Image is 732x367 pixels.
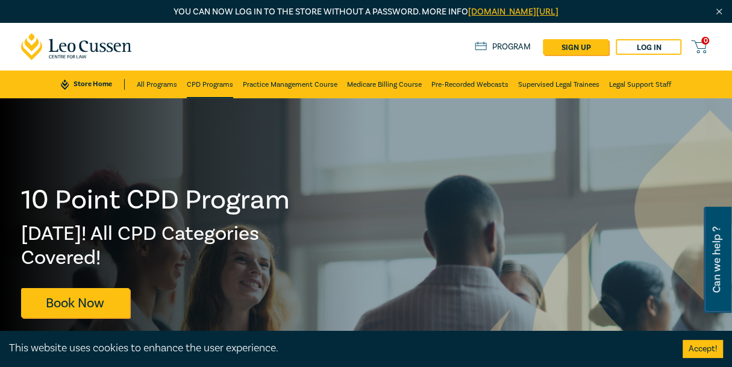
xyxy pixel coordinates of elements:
a: Pre-Recorded Webcasts [431,71,508,98]
a: [DOMAIN_NAME][URL] [468,6,558,17]
a: Book Now [21,288,130,318]
a: CPD Programs [187,71,233,98]
a: Store Home [61,79,124,90]
span: 0 [701,37,709,45]
div: This website uses cookies to enhance the user experience. [9,340,665,356]
a: Practice Management Course [243,71,337,98]
a: All Programs [137,71,177,98]
span: Can we help ? [711,214,722,306]
a: Legal Support Staff [609,71,671,98]
a: Supervised Legal Trainees [518,71,599,98]
h2: [DATE]! All CPD Categories Covered! [21,222,291,270]
h1: 10 Point CPD Program [21,184,291,216]
p: You can now log in to the store without a password. More info [21,5,712,19]
img: Close [714,7,724,17]
button: Accept cookies [683,340,723,358]
a: Medicare Billing Course [347,71,422,98]
a: sign up [543,39,608,55]
a: Log in [616,39,681,55]
a: Program [475,42,531,52]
